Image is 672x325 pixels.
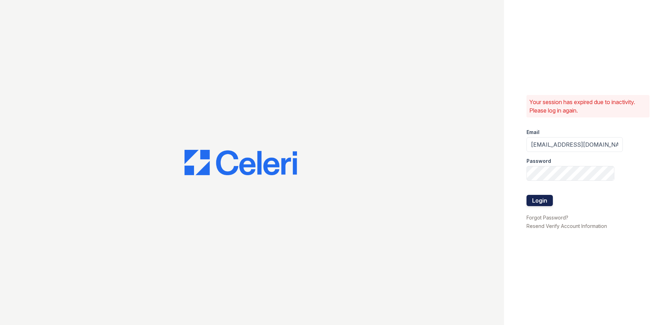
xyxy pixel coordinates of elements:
[526,158,551,165] label: Password
[526,195,553,206] button: Login
[526,129,539,136] label: Email
[185,150,297,175] img: CE_Logo_Blue-a8612792a0a2168367f1c8372b55b34899dd931a85d93a1a3d3e32e68fde9ad4.png
[529,98,647,115] p: Your session has expired due to inactivity. Please log in again.
[526,215,568,221] a: Forgot Password?
[526,223,607,229] a: Resend Verify Account Information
